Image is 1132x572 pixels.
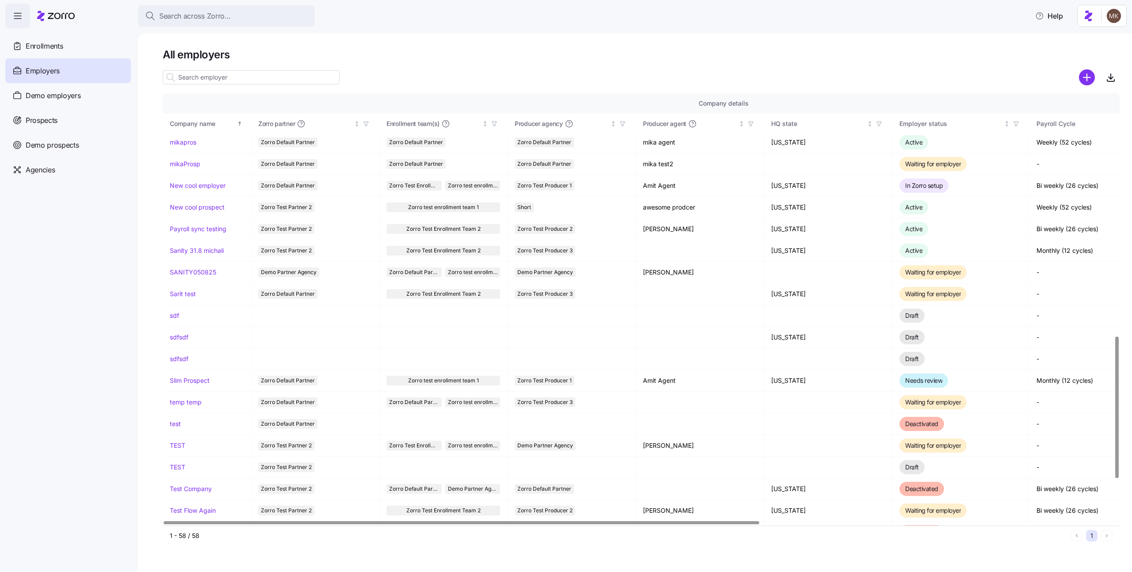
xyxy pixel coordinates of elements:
td: awesome prodcer [636,197,764,218]
span: Zorro Test Enrollment Team 2 [389,181,439,191]
button: Search across Zorro... [138,5,315,27]
button: Next page [1101,530,1113,541]
input: Search employer [163,70,340,84]
span: Needs review [905,377,942,384]
span: Prospects [26,115,57,126]
span: Zorro Default Partner [389,267,439,277]
div: Employer status [899,119,1002,129]
button: Previous page [1071,530,1082,541]
span: Zorro Test Enrollment Team 2 [389,441,439,450]
a: Demo prospects [5,133,131,157]
span: Active [905,247,922,254]
a: Test Company [170,484,212,493]
a: mikaProsp [170,160,200,168]
div: Not sorted [354,121,360,127]
td: [PERSON_NAME] [636,500,764,522]
a: Sanity 31.8 michali [170,246,224,255]
td: [US_STATE] [764,132,892,153]
a: Slim Prospect [170,376,210,385]
th: Zorro partnerNot sorted [251,114,379,134]
svg: add icon [1079,69,1095,85]
td: [US_STATE] [764,218,892,240]
span: Zorro test enrollment team 1 [448,397,498,407]
a: sdf [170,311,179,320]
span: Draft [905,312,919,319]
div: Not sorted [1004,121,1010,127]
div: Not sorted [738,121,745,127]
a: TEST [170,463,185,472]
td: [US_STATE] [764,370,892,392]
a: sdfsdf [170,333,188,342]
span: Agencies [26,164,55,175]
span: Active [905,225,922,233]
span: Enrollment team(s) [386,119,440,128]
a: Test Flow Again [170,506,216,515]
span: Draft [905,333,919,341]
span: Active [905,203,922,211]
span: Demo prospects [26,140,79,151]
a: Payroll sync testing [170,225,226,233]
span: Zorro Default Partner [389,397,439,407]
td: Amit Agent [636,175,764,197]
span: Zorro Test Partner 2 [261,506,312,515]
div: HQ state [771,119,865,129]
span: Zorro Test Partner 2 [261,484,312,494]
span: Help [1035,11,1063,21]
span: Deactivated [905,485,938,492]
span: Zorro test enrollment team 1 [448,181,498,191]
span: Zorro Test Enrollment Team 2 [406,289,481,299]
span: Zorro partner [258,119,295,128]
span: Draft [905,463,919,471]
span: In Zorro setup [905,182,943,189]
span: Zorro Default Partner [261,159,315,169]
td: [US_STATE] [764,478,892,500]
td: [US_STATE] [764,197,892,218]
span: Producer agent [643,119,686,128]
a: Employers [5,58,131,83]
th: Producer agentNot sorted [636,114,764,134]
span: Zorro test enrollment team 1 [448,441,498,450]
a: temp temp [170,398,202,407]
span: Enrollments [26,41,63,52]
span: Zorro Default Partner [389,159,443,169]
span: Zorro Test Producer 2 [517,506,573,515]
a: Sarit test [170,290,196,298]
span: Zorro Test Producer 2 [517,224,573,234]
span: Zorro Test Partner 2 [261,462,312,472]
div: Not sorted [867,121,873,127]
span: Deactivated [905,420,938,427]
span: Waiting for employer [905,268,961,276]
span: Zorro Default Partner [261,397,315,407]
a: test [170,419,181,428]
td: [US_STATE] [764,283,892,305]
span: Zorro Test Producer 3 [517,246,573,255]
th: Employer statusNot sorted [892,114,1029,134]
td: mika test2 [636,153,764,175]
span: Waiting for employer [905,507,961,514]
td: [PERSON_NAME] [636,218,764,240]
span: Demo employers [26,90,81,101]
div: Payroll Cycle [1036,119,1130,129]
span: Zorro Default Partner [517,484,571,494]
span: Zorro Test Producer 1 [517,376,572,385]
span: Zorro Test Partner 2 [261,441,312,450]
span: Zorro Test Producer 1 [517,181,572,191]
a: New cool employer [170,181,226,190]
span: Zorro Default Partner [517,137,571,147]
td: [PERSON_NAME] [636,262,764,283]
div: 1 - 58 / 58 [170,531,1067,540]
span: Zorro Default Partner [261,376,315,385]
div: Company name [170,119,235,129]
a: SANITY050825 [170,268,216,277]
span: Zorro test enrollment team 1 [408,202,479,212]
a: Enrollments [5,34,131,58]
div: Not sorted [482,121,488,127]
th: HQ stateNot sorted [764,114,892,134]
span: Zorro Default Partner [261,137,315,147]
span: Zorro Default Partner [261,419,315,429]
a: TEST [170,441,185,450]
a: New cool prospect [170,203,225,212]
span: Zorro Default Partner [389,137,443,147]
span: Zorro Default Partner [517,159,571,169]
td: [US_STATE] [764,500,892,522]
